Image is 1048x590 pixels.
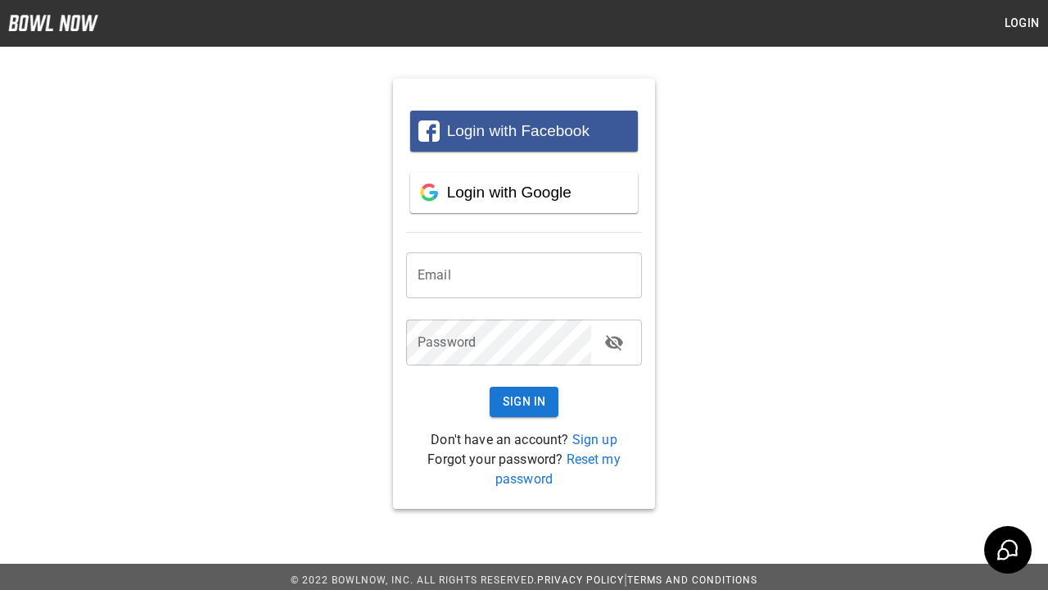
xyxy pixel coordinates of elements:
[537,574,624,586] a: Privacy Policy
[996,8,1048,39] button: Login
[495,452,621,487] a: Reset my password
[572,432,617,447] a: Sign up
[8,15,98,31] img: logo
[406,430,642,450] p: Don't have an account?
[410,172,638,213] button: Login with Google
[447,122,589,139] span: Login with Facebook
[410,111,638,152] button: Login with Facebook
[627,574,757,586] a: Terms and Conditions
[447,184,571,201] span: Login with Google
[598,326,630,359] button: toggle password visibility
[291,574,537,586] span: © 2022 BowlNow, Inc. All Rights Reserved.
[490,387,559,417] button: Sign In
[406,450,642,489] p: Forgot your password?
